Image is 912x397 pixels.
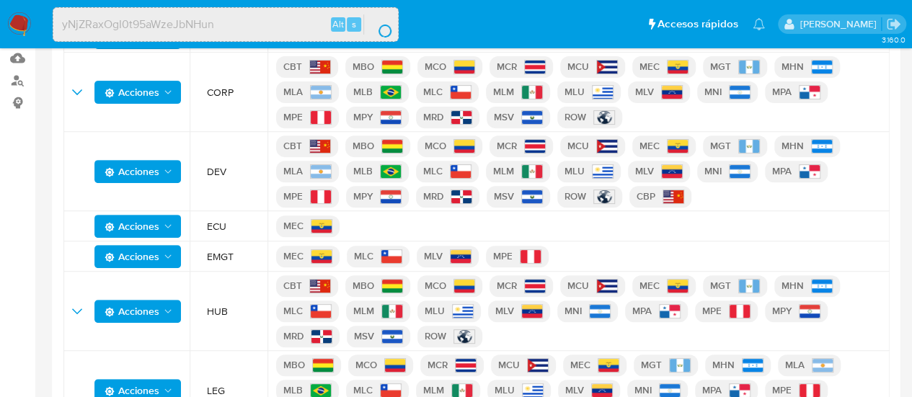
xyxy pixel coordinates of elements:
[352,17,356,31] span: s
[800,17,881,31] p: alan.sanchez@mercadolibre.com
[881,34,905,45] span: 3.160.0
[886,17,901,32] a: Salir
[332,17,344,31] span: Alt
[753,18,765,30] a: Notificaciones
[53,15,398,34] input: Buscar usuario o caso...
[658,17,738,32] span: Accesos rápidos
[363,14,393,35] button: search-icon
